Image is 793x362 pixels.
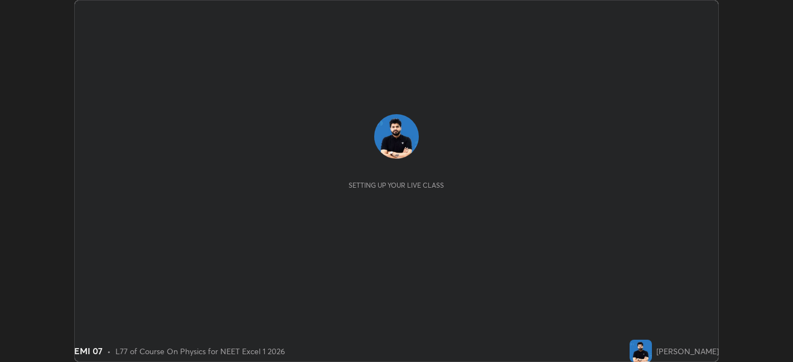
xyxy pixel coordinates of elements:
div: • [107,345,111,357]
img: 83a18a2ccf0346ec988349b1c8dfe260.jpg [630,340,652,362]
div: [PERSON_NAME] [656,345,719,357]
div: L77 of Course On Physics for NEET Excel 1 2026 [115,345,285,357]
div: Setting up your live class [349,181,444,189]
div: EMI 07 [74,344,103,358]
img: 83a18a2ccf0346ec988349b1c8dfe260.jpg [374,114,419,159]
